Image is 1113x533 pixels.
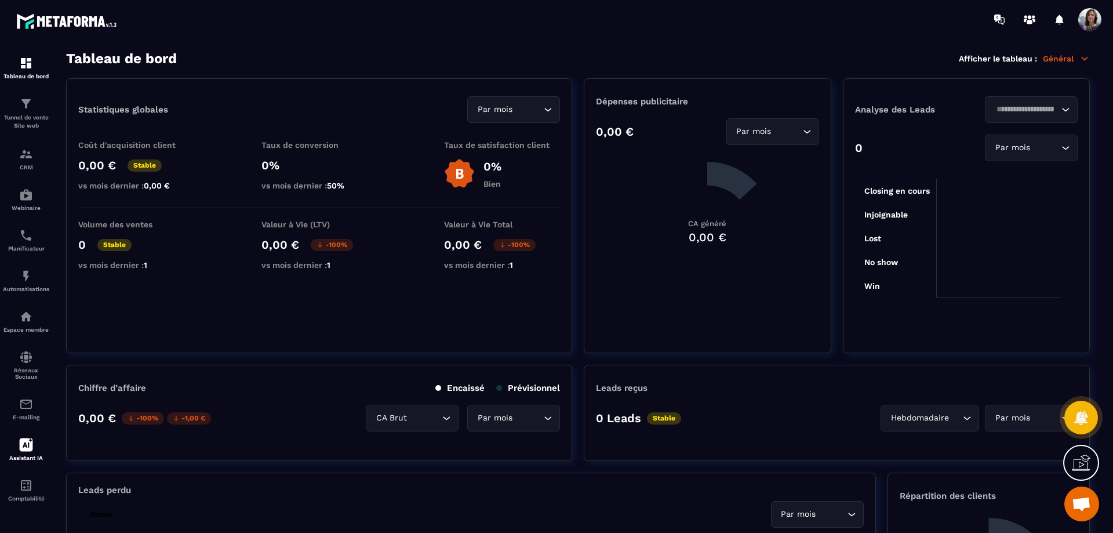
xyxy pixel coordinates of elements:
[3,342,49,389] a: social-networksocial-networkRéseaux Sociaux
[19,56,33,70] img: formation
[515,103,541,116] input: Search for option
[444,220,560,229] p: Valeur à Vie Total
[128,159,162,172] p: Stable
[311,239,353,251] p: -100%
[167,412,211,425] p: -1,00 €
[97,239,132,251] p: Stable
[3,470,49,510] a: accountantaccountantComptabilité
[3,88,49,139] a: formationformationTunnel de vente Site web
[496,383,560,393] p: Prévisionnel
[84,509,118,521] p: Stable
[3,495,49,502] p: Comptabilité
[3,414,49,420] p: E-mailing
[992,103,1059,116] input: Search for option
[515,412,541,425] input: Search for option
[819,508,845,521] input: Search for option
[78,104,168,115] p: Statistiques globales
[261,181,377,190] p: vs mois dernier :
[3,220,49,260] a: schedulerschedulerPlanificateur
[144,260,147,270] span: 1
[78,411,116,425] p: 0,00 €
[3,429,49,470] a: Assistant IA
[78,485,131,495] p: Leads perdu
[774,125,800,138] input: Search for option
[261,158,377,172] p: 0%
[435,383,485,393] p: Encaissé
[483,159,501,173] p: 0%
[444,238,482,252] p: 0,00 €
[78,383,146,393] p: Chiffre d’affaire
[596,96,819,107] p: Dépenses publicitaire
[3,114,49,130] p: Tunnel de vente Site web
[261,140,377,150] p: Taux de conversion
[475,412,515,425] span: Par mois
[3,139,49,179] a: formationformationCRM
[864,281,880,291] tspan: Win
[1032,142,1059,154] input: Search for option
[467,96,560,123] div: Search for option
[19,269,33,283] img: automations
[78,220,194,229] p: Volume des ventes
[78,238,86,252] p: 0
[261,238,299,252] p: 0,00 €
[3,455,49,461] p: Assistant IA
[144,181,170,190] span: 0,00 €
[888,412,951,425] span: Hebdomadaire
[444,260,560,270] p: vs mois dernier :
[985,96,1078,123] div: Search for option
[992,412,1032,425] span: Par mois
[3,301,49,342] a: automationsautomationsEspace membre
[467,405,560,432] div: Search for option
[3,205,49,211] p: Webinaire
[475,103,515,116] span: Par mois
[444,158,475,189] img: b-badge-o.b3b20ee6.svg
[3,73,49,79] p: Tableau de bord
[647,412,681,425] p: Stable
[596,411,641,425] p: 0 Leads
[444,140,560,150] p: Taux de satisfaction client
[78,140,194,150] p: Coût d'acquisition client
[726,118,819,145] div: Search for option
[779,508,819,521] span: Par mois
[864,234,881,243] tspan: Lost
[3,260,49,301] a: automationsautomationsAutomatisations
[3,245,49,252] p: Planificateur
[510,260,513,270] span: 1
[1064,487,1099,521] div: Ouvrir le chat
[19,397,33,411] img: email
[992,142,1032,154] span: Par mois
[1043,53,1090,64] p: Général
[19,188,33,202] img: automations
[66,50,177,67] h3: Tableau de bord
[16,10,121,32] img: logo
[985,135,1078,161] div: Search for option
[855,104,966,115] p: Analyse des Leads
[959,54,1037,63] p: Afficher le tableau :
[734,125,774,138] span: Par mois
[78,181,194,190] p: vs mois dernier :
[483,179,501,188] p: Bien
[261,220,377,229] p: Valeur à Vie (LTV)
[771,501,864,528] div: Search for option
[78,260,194,270] p: vs mois dernier :
[78,158,116,172] p: 0,00 €
[373,412,409,425] span: CA Brut
[855,141,863,155] p: 0
[19,147,33,161] img: formation
[3,327,49,333] p: Espace membre
[881,405,979,432] div: Search for option
[19,478,33,492] img: accountant
[261,260,377,270] p: vs mois dernier :
[366,405,459,432] div: Search for option
[596,125,634,139] p: 0,00 €
[3,48,49,88] a: formationformationTableau de bord
[1032,412,1059,425] input: Search for option
[596,383,648,393] p: Leads reçus
[19,310,33,324] img: automations
[122,412,164,425] p: -100%
[327,260,330,270] span: 1
[493,239,536,251] p: -100%
[985,405,1078,432] div: Search for option
[19,229,33,242] img: scheduler
[3,389,49,429] a: emailemailE-mailing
